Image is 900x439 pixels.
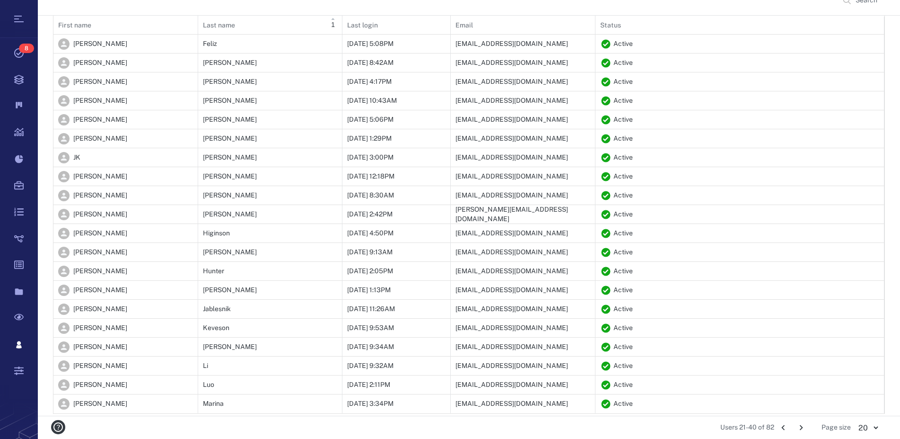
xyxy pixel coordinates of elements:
div: Last name [203,12,235,38]
div: [PERSON_NAME] [73,229,127,238]
a: [EMAIL_ADDRESS][DOMAIN_NAME] [455,58,568,68]
div: [DATE] 9:34AM [347,342,394,352]
div: [DATE] 8:42AM [347,58,393,68]
a: [EMAIL_ADDRESS][DOMAIN_NAME] [455,380,568,390]
div: Status [595,16,884,35]
div: [DATE] 5:06PM [347,115,393,125]
p: Active [613,96,633,106]
p: Active [613,134,633,143]
div: [PERSON_NAME] [73,286,127,295]
a: [EMAIL_ADDRESS][DOMAIN_NAME] [455,115,568,125]
div: [EMAIL_ADDRESS][DOMAIN_NAME] [455,286,568,295]
div: Keveson [203,323,229,333]
div: [PERSON_NAME] [203,210,257,219]
a: [EMAIL_ADDRESS][DOMAIN_NAME] [455,153,568,162]
div: [DATE] 9:53AM [347,323,394,333]
div: [PERSON_NAME] [73,191,127,200]
div: Jablesnik [203,305,231,314]
a: [EMAIL_ADDRESS][DOMAIN_NAME] [455,39,568,49]
span: Help [21,7,41,15]
div: [PERSON_NAME][EMAIL_ADDRESS][DOMAIN_NAME] [455,205,590,224]
div: Marina [203,399,224,409]
div: [DATE] 1:29PM [347,134,392,143]
p: Active [613,361,633,371]
div: [PERSON_NAME] [73,248,127,257]
div: [PERSON_NAME] [203,58,257,68]
div: [PERSON_NAME] [73,58,127,68]
div: [PERSON_NAME] [73,323,127,333]
p: Active [613,380,633,390]
div: [EMAIL_ADDRESS][DOMAIN_NAME] [455,399,568,409]
div: Luo [203,380,214,390]
p: Active [613,305,633,314]
div: Email [451,16,595,35]
button: help [47,416,69,438]
div: [PERSON_NAME] [73,267,127,276]
p: Active [613,248,633,257]
div: [DATE] 10:43AM [347,96,397,106]
div: [PERSON_NAME] [73,361,127,371]
div: [DATE] 4:17PM [347,77,392,87]
a: [EMAIL_ADDRESS][DOMAIN_NAME] [455,191,568,200]
a: [EMAIL_ADDRESS][DOMAIN_NAME] [455,134,568,143]
div: [EMAIL_ADDRESS][DOMAIN_NAME] [455,267,568,276]
button: Go to next page [794,420,809,435]
div: [PERSON_NAME] [73,172,127,181]
div: [DATE] 1:13PM [347,286,391,295]
div: [DATE] 5:08PM [347,39,393,49]
div: Li [203,361,208,371]
a: [EMAIL_ADDRESS][DOMAIN_NAME] [455,172,568,181]
span: Users 21-40 of 82 [720,423,774,432]
div: [DATE] 9:32AM [347,361,393,371]
div: [PERSON_NAME] [73,380,127,390]
div: [PERSON_NAME] [73,210,127,219]
div: Hunter [203,267,224,276]
p: Active [613,399,633,409]
p: Active [613,210,633,219]
div: [PERSON_NAME] [203,96,257,106]
div: [PERSON_NAME] [203,115,257,125]
p: Active [613,39,633,49]
p: Active [613,115,633,125]
div: [PERSON_NAME] [73,115,127,125]
div: [DATE] 3:34PM [347,399,393,409]
div: [PERSON_NAME] [203,286,257,295]
div: [PERSON_NAME] [203,172,257,181]
p: Active [613,286,633,295]
div: JK [73,153,80,162]
p: Active [613,323,633,333]
div: [PERSON_NAME] [73,134,127,143]
div: [PERSON_NAME] [203,77,257,87]
div: [EMAIL_ADDRESS][DOMAIN_NAME] [455,96,568,106]
div: Feliz [203,39,217,49]
div: [PERSON_NAME] [73,305,127,314]
button: Sort [329,16,337,34]
div: [DATE] 12:18PM [347,172,394,181]
div: First name [53,16,198,35]
div: [PERSON_NAME] [203,191,257,200]
p: Active [613,153,633,162]
div: [EMAIL_ADDRESS][DOMAIN_NAME] [455,229,568,238]
span: 8 [19,44,34,53]
div: Email [455,12,473,38]
div: [PERSON_NAME] [203,342,257,352]
div: [PERSON_NAME] [73,399,127,409]
div: First name [58,12,91,38]
div: [PERSON_NAME] [73,342,127,352]
div: [DATE] 2:05PM [347,267,393,276]
div: [DATE] 2:42PM [347,210,393,219]
div: [DATE] 8:30AM [347,191,394,200]
div: Last login [347,12,378,38]
div: [EMAIL_ADDRESS][DOMAIN_NAME] [455,342,568,352]
div: Higinson [203,229,230,238]
div: [PERSON_NAME] [73,39,127,49]
div: Last name [198,16,343,35]
nav: pagination navigation [774,420,810,435]
p: Active [613,267,633,276]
